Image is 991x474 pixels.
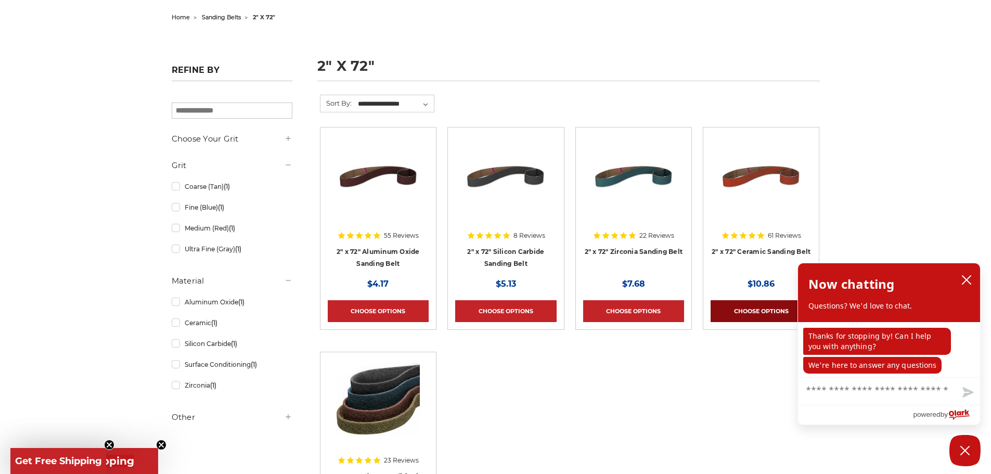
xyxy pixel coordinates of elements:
[719,135,803,218] img: 2" x 72" Ceramic Pipe Sanding Belt
[202,14,241,21] a: sanding belts
[253,14,275,21] span: 2" x 72"
[235,245,241,253] span: (1)
[172,411,292,424] h5: Other
[455,300,556,322] a: Choose Options
[337,135,420,218] img: 2" x 72" Aluminum Oxide Pipe Sanding Belt
[104,440,114,450] button: Close teaser
[496,279,516,289] span: $5.13
[211,319,217,327] span: (1)
[317,59,820,81] h1: 2" x 72"
[251,361,257,368] span: (1)
[356,96,434,112] select: Sort By:
[464,135,547,218] img: 2" x 72" Silicon Carbide File Belt
[172,240,292,258] a: Ultra Fine (Gray)
[941,408,948,421] span: by
[328,135,429,236] a: 2" x 72" Aluminum Oxide Pipe Sanding Belt
[585,248,683,255] a: 2" x 72" Zirconia Sanding Belt
[172,335,292,353] a: Silicon Carbide
[172,355,292,374] a: Surface Conditioning
[583,300,684,322] a: Choose Options
[954,381,980,405] button: Send message
[592,135,675,218] img: 2" x 72" Zirconia Pipe Sanding Belt
[455,135,556,236] a: 2" x 72" Silicon Carbide File Belt
[808,274,894,294] h2: Now chatting
[218,203,224,211] span: (1)
[748,279,775,289] span: $10.86
[15,455,102,467] span: Get Free Shipping
[337,360,420,443] img: 2"x72" Surface Conditioning Sanding Belts
[384,233,419,239] span: 55 Reviews
[172,314,292,332] a: Ceramic
[797,263,981,425] div: olark chatbox
[231,340,237,348] span: (1)
[639,233,674,239] span: 22 Reviews
[467,248,544,267] a: 2" x 72" Silicon Carbide Sanding Belt
[583,135,684,236] a: 2" x 72" Zirconia Pipe Sanding Belt
[328,300,429,322] a: Choose Options
[172,219,292,237] a: Medium (Red)
[172,133,292,145] h5: Choose Your Grit
[711,135,812,236] a: 2" x 72" Ceramic Pipe Sanding Belt
[328,360,429,460] a: 2"x72" Surface Conditioning Sanding Belts
[768,233,801,239] span: 61 Reviews
[172,376,292,394] a: Zirconia
[367,279,389,289] span: $4.17
[949,435,981,466] button: Close Chatbox
[210,381,216,389] span: (1)
[711,300,812,322] a: Choose Options
[798,322,980,377] div: chat
[913,405,980,425] a: Powered by Olark
[172,65,292,81] h5: Refine by
[172,159,292,172] h5: Grit
[808,301,970,311] p: Questions? We'd love to chat.
[224,183,230,190] span: (1)
[172,275,292,287] h5: Material
[320,95,352,111] label: Sort By:
[803,327,951,354] p: Thanks for stopping by! Can I help you with anything?
[384,457,419,464] span: 23 Reviews
[172,293,292,311] a: Aluminum Oxide
[10,448,106,474] div: Get Free ShippingClose teaser
[172,177,292,196] a: Coarse (Tan)
[156,440,166,450] button: Close teaser
[172,198,292,216] a: Fine (Blue)
[803,356,942,373] p: We're here to answer any questions
[513,233,545,239] span: 8 Reviews
[958,272,975,288] button: close chatbox
[622,279,645,289] span: $7.68
[238,298,244,306] span: (1)
[913,408,940,421] span: powered
[10,448,158,474] div: Get Free ShippingClose teaser
[712,248,810,255] a: 2" x 72" Ceramic Sanding Belt
[172,14,190,21] a: home
[229,224,235,232] span: (1)
[337,248,420,267] a: 2" x 72" Aluminum Oxide Sanding Belt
